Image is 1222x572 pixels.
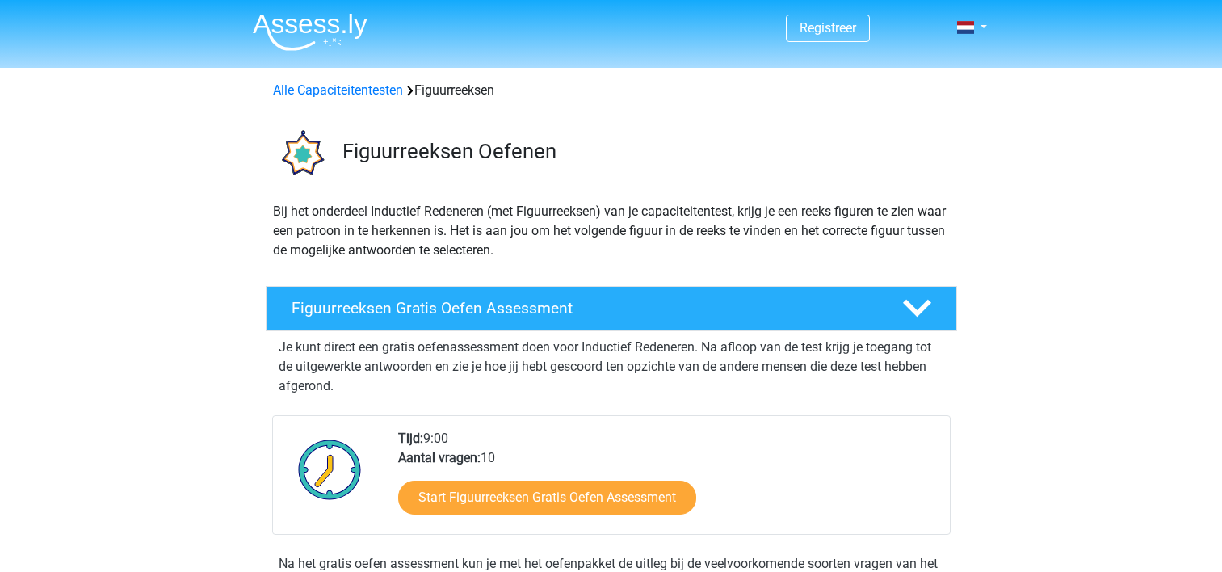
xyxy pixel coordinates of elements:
img: figuurreeksen [267,120,335,188]
a: Alle Capaciteitentesten [273,82,403,98]
div: Figuurreeksen [267,81,956,100]
b: Aantal vragen: [398,450,481,465]
b: Tijd: [398,431,423,446]
img: Assessly [253,13,367,51]
img: Klok [289,429,371,510]
div: 9:00 10 [386,429,949,534]
a: Registreer [800,20,856,36]
h4: Figuurreeksen Gratis Oefen Assessment [292,299,876,318]
p: Je kunt direct een gratis oefenassessment doen voor Inductief Redeneren. Na afloop van de test kr... [279,338,944,396]
h3: Figuurreeksen Oefenen [342,139,944,164]
a: Start Figuurreeksen Gratis Oefen Assessment [398,481,696,515]
a: Figuurreeksen Gratis Oefen Assessment [259,286,964,331]
p: Bij het onderdeel Inductief Redeneren (met Figuurreeksen) van je capaciteitentest, krijg je een r... [273,202,950,260]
